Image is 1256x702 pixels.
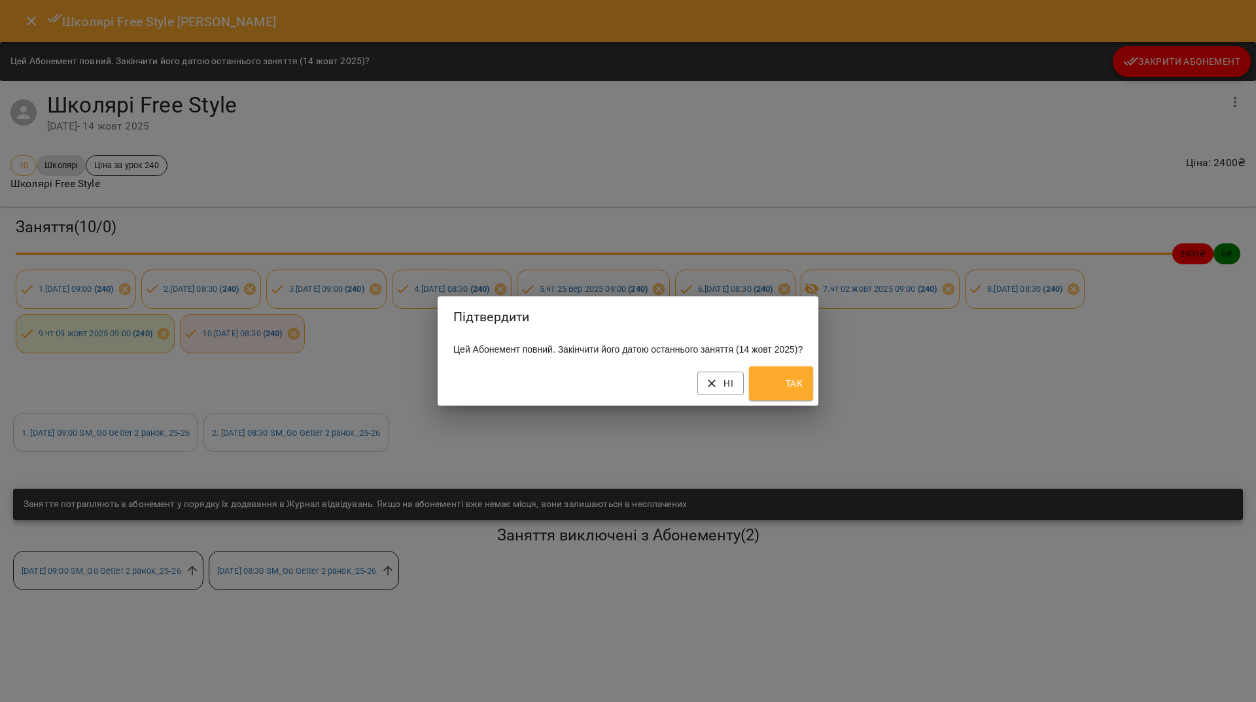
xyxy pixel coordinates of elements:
span: Так [759,370,803,396]
h2: Підтвердити [453,307,803,327]
span: Ні [708,376,733,391]
button: Ні [697,372,744,395]
div: Цей Абонемент повний. Закінчити його датою останнього заняття (14 жовт 2025)? [438,338,818,361]
button: Так [749,366,813,400]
